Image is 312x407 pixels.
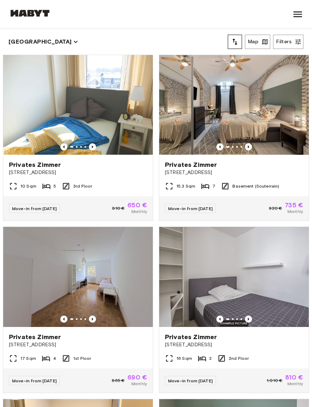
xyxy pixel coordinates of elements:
span: Move-in from [DATE] [168,206,213,211]
span: Basement (Souterrain) [232,183,279,189]
span: 2nd Floor [229,355,249,362]
button: Previous image [216,143,223,150]
button: Previous image [245,143,252,150]
span: Move-in from [DATE] [12,378,57,383]
span: Monthly [131,208,147,215]
img: Marketing picture of unit DE-02-004-006-05HF [159,55,309,155]
span: 810 € [112,205,125,212]
span: Privates Zimmer [165,333,217,341]
button: Previous image [89,143,96,150]
span: 1st Floor [73,355,91,362]
img: Marketing picture of unit DE-02-002-002-02HF [159,227,309,327]
button: Map [245,35,270,49]
span: 690 € [127,374,147,381]
span: 865 € [112,377,125,384]
button: Filters [273,35,303,49]
span: 10 Sqm [20,183,36,189]
span: [STREET_ADDRESS] [165,341,303,348]
span: 2 [209,355,212,362]
span: [STREET_ADDRESS] [9,169,147,176]
span: Move-in from [DATE] [12,206,57,211]
span: Monthly [287,381,303,387]
span: Privates Zimmer [9,160,61,169]
button: Previous image [216,316,223,323]
span: 17 Sqm [20,355,36,362]
button: Previous image [245,316,252,323]
span: 735 € [285,202,303,208]
span: Privates Zimmer [9,333,61,341]
a: Marketing picture of unit DE-02-004-006-05HFPrevious imagePrevious imagePrivates Zimmer[STREET_AD... [159,55,309,221]
span: 4 [53,355,56,362]
span: 5 [54,183,56,189]
span: 7 [212,183,215,189]
span: Monthly [131,381,147,387]
span: 16 Sqm [176,355,192,362]
button: tune [228,35,242,49]
span: [STREET_ADDRESS] [165,169,303,176]
span: 3rd Floor [73,183,92,189]
img: Marketing picture of unit DE-02-011-001-01HF [3,55,153,155]
img: Marketing picture of unit DE-02-023-04M [3,227,153,327]
span: 810 € [285,374,303,381]
a: Marketing picture of unit DE-02-002-002-02HFPrevious imagePrevious imagePrivates Zimmer[STREET_AD... [159,227,309,393]
button: Previous image [60,143,67,150]
a: Marketing picture of unit DE-02-023-04MPrevious imagePrevious imagePrivates Zimmer[STREET_ADDRESS... [3,227,153,393]
span: 1.010 € [267,377,282,384]
span: Privates Zimmer [165,160,217,169]
span: [STREET_ADDRESS] [9,341,147,348]
button: Previous image [60,316,67,323]
img: Habyt [9,10,51,17]
span: 15.3 Sqm [176,183,195,189]
button: Previous image [89,316,96,323]
span: Move-in from [DATE] [168,378,213,383]
a: Marketing picture of unit DE-02-011-001-01HFPrevious imagePrevious imagePrivates Zimmer[STREET_AD... [3,55,153,221]
span: Monthly [287,208,303,215]
span: 650 € [127,202,147,208]
button: [GEOGRAPHIC_DATA] [9,37,78,47]
span: 920 € [269,205,282,212]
